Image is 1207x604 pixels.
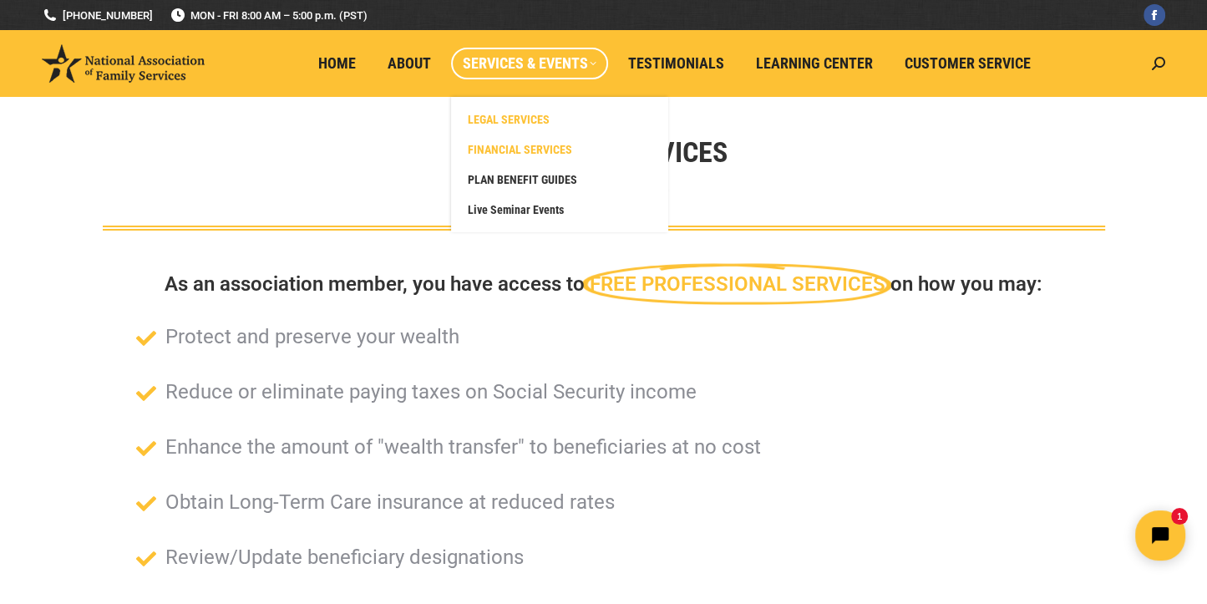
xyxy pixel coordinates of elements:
span: About [388,54,431,73]
span: PLAN BENEFIT GUIDES [468,172,577,187]
span: Obtain Long-Term Care insurance at reduced rates [161,487,615,517]
span: Testimonials [628,54,724,73]
span: Enhance the amount of "wealth transfer" to beneficiaries at no cost [161,432,761,462]
span: Live Seminar Events [468,202,564,217]
span: Protect and preserve your wealth [161,322,459,352]
a: FINANCIAL SERVICES [459,135,660,165]
span: Learning Center [756,54,873,73]
span: Services & Events [463,54,596,73]
span: LEGAL SERVICES [468,112,550,127]
a: Facebook page opens in new window [1144,4,1165,26]
a: Testimonials [616,48,736,79]
a: Learning Center [744,48,885,79]
span: on how you may: [890,272,1042,296]
a: LEGAL SERVICES [459,104,660,135]
img: National Association of Family Services [42,44,205,83]
a: Live Seminar Events [459,195,660,225]
span: As an association member, you have access to [165,272,585,296]
span: Review/Update beneficiary designations [161,542,524,572]
span: MON - FRI 8:00 AM – 5:00 p.m. (PST) [170,8,368,23]
a: [PHONE_NUMBER] [42,8,153,23]
span: FREE PROFESSIONAL SERVICES [590,272,885,297]
span: FINANCIAL SERVICES [468,142,572,157]
span: Reduce or eliminate paying taxes on Social Security income [161,377,697,407]
a: Home [307,48,368,79]
span: Home [318,54,356,73]
a: About [376,48,443,79]
a: Customer Service [893,48,1042,79]
span: Customer Service [905,54,1031,73]
a: PLAN BENEFIT GUIDES [459,165,660,195]
iframe: Tidio Chat [912,496,1199,575]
